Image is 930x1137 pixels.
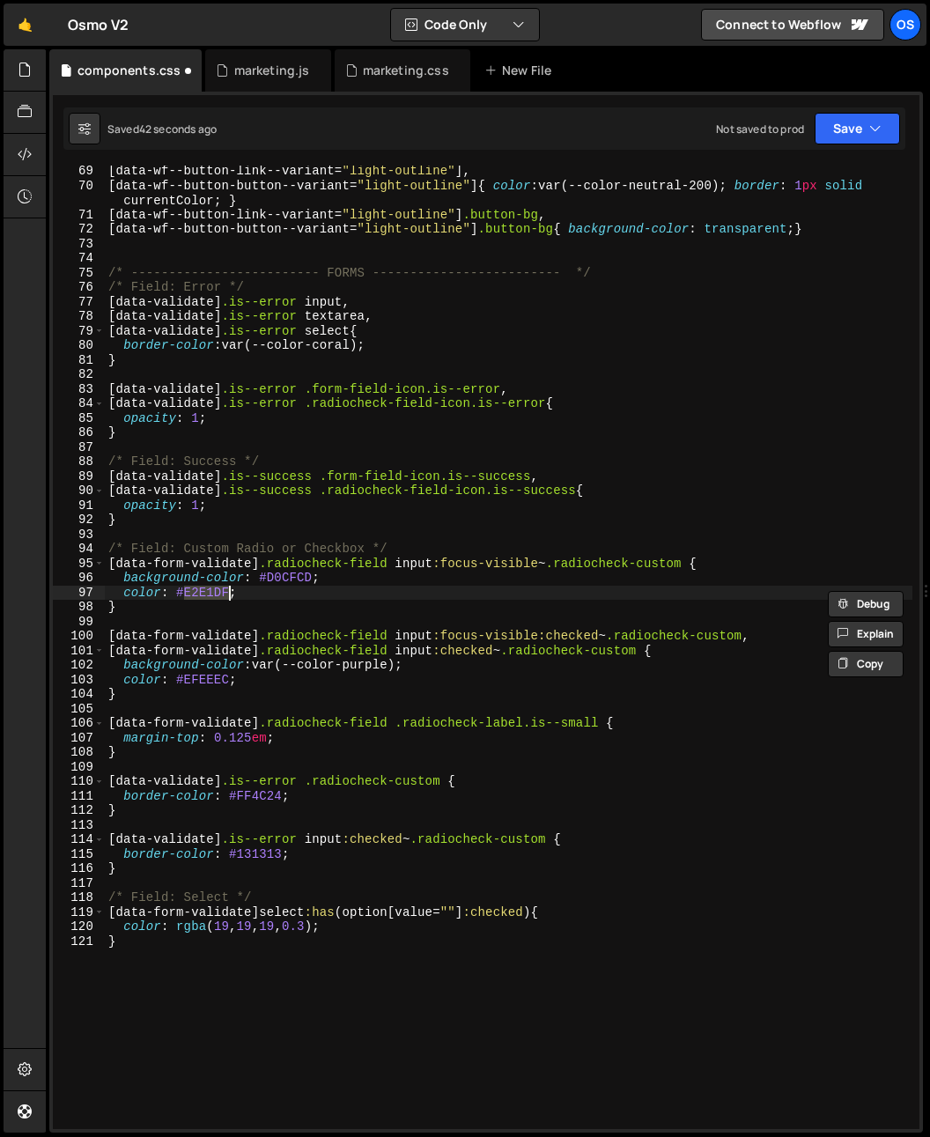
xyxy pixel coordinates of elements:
[53,266,105,281] div: 75
[53,644,105,659] div: 101
[234,62,310,79] div: marketing.js
[53,208,105,223] div: 71
[107,122,217,137] div: Saved
[53,702,105,717] div: 105
[53,542,105,557] div: 94
[53,280,105,295] div: 76
[53,484,105,498] div: 90
[53,687,105,702] div: 104
[53,586,105,601] div: 97
[139,122,217,137] div: 42 seconds ago
[53,847,105,862] div: 115
[53,745,105,760] div: 108
[77,62,181,79] div: components.css
[53,295,105,310] div: 77
[889,9,921,41] a: Os
[53,716,105,731] div: 106
[53,382,105,397] div: 83
[53,658,105,673] div: 102
[828,651,904,677] button: Copy
[53,760,105,775] div: 109
[53,324,105,339] div: 79
[53,919,105,934] div: 120
[716,122,804,137] div: Not saved to prod
[53,440,105,455] div: 87
[4,4,47,46] a: 🤙
[53,600,105,615] div: 98
[53,367,105,382] div: 82
[53,861,105,876] div: 116
[53,774,105,789] div: 110
[53,934,105,949] div: 121
[53,905,105,920] div: 119
[53,615,105,630] div: 99
[53,571,105,586] div: 96
[53,237,105,252] div: 73
[53,179,105,208] div: 70
[363,62,449,79] div: marketing.css
[701,9,884,41] a: Connect to Webflow
[53,396,105,411] div: 84
[53,528,105,543] div: 93
[53,353,105,368] div: 81
[53,454,105,469] div: 88
[53,425,105,440] div: 86
[53,251,105,266] div: 74
[68,14,129,35] div: Osmo V2
[53,731,105,746] div: 107
[53,309,105,324] div: 78
[391,9,539,41] button: Code Only
[828,591,904,617] button: Debug
[53,164,105,179] div: 69
[53,629,105,644] div: 100
[53,818,105,833] div: 113
[53,673,105,688] div: 103
[828,621,904,647] button: Explain
[53,789,105,804] div: 111
[53,832,105,847] div: 114
[53,222,105,237] div: 72
[815,113,900,144] button: Save
[53,513,105,528] div: 92
[53,890,105,905] div: 118
[53,498,105,513] div: 91
[53,876,105,891] div: 117
[53,557,105,572] div: 95
[53,803,105,818] div: 112
[53,411,105,426] div: 85
[53,469,105,484] div: 89
[53,338,105,353] div: 80
[484,62,558,79] div: New File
